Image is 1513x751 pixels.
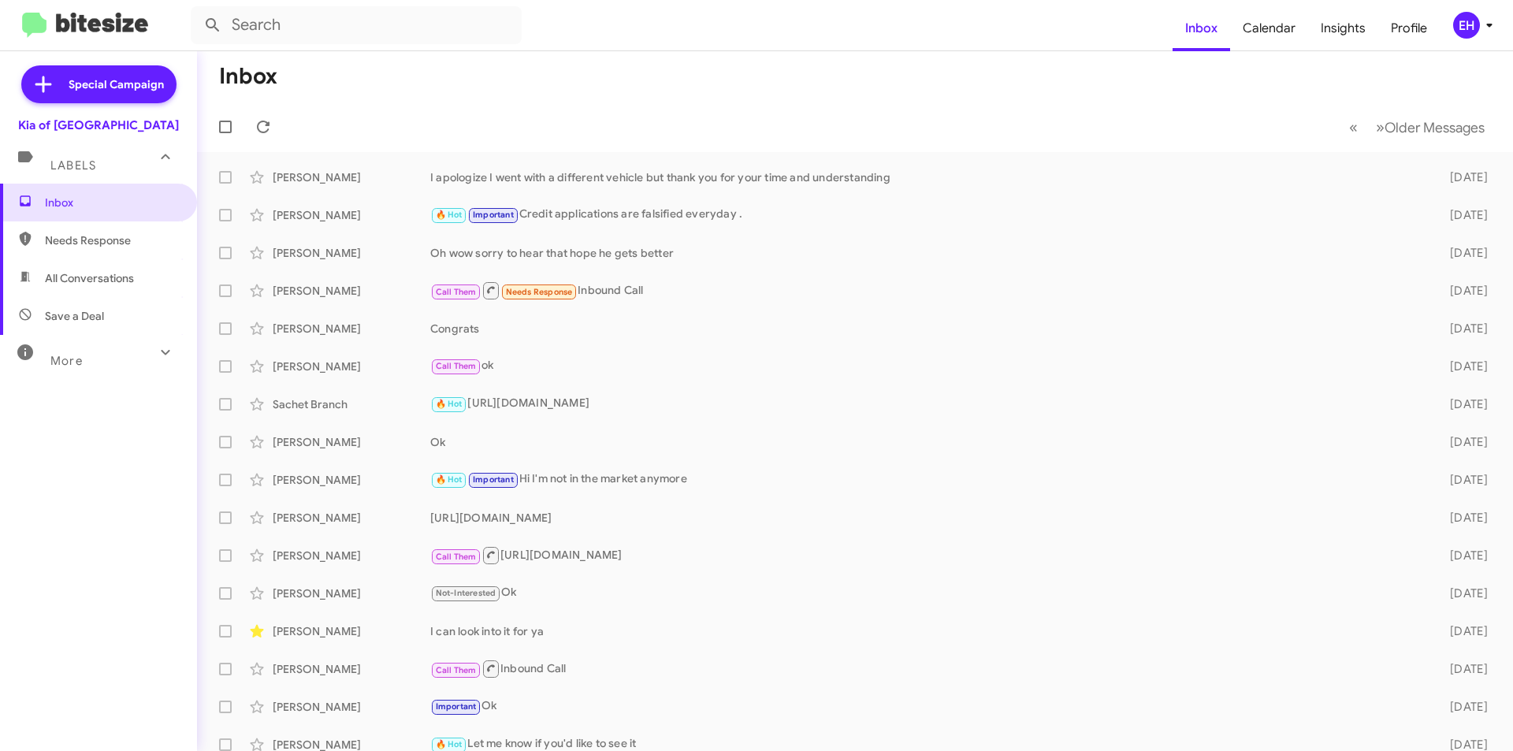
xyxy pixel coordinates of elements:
span: 🔥 Hot [436,210,463,220]
div: [DATE] [1425,623,1500,639]
span: Important [473,474,514,485]
span: Important [473,210,514,220]
div: [URL][DOMAIN_NAME] [430,395,1425,413]
span: More [50,354,83,368]
div: [DATE] [1425,283,1500,299]
div: [DATE] [1425,510,1500,526]
span: All Conversations [45,270,134,286]
div: [PERSON_NAME] [273,548,430,563]
span: « [1349,117,1358,137]
span: Save a Deal [45,308,104,324]
span: 🔥 Hot [436,739,463,749]
input: Search [191,6,522,44]
div: [PERSON_NAME] [273,169,430,185]
a: Insights [1308,6,1378,51]
span: Call Them [436,665,477,675]
div: [PERSON_NAME] [273,472,430,488]
div: [PERSON_NAME] [273,283,430,299]
span: 🔥 Hot [436,474,463,485]
div: [DATE] [1425,661,1500,677]
div: Ok [430,584,1425,602]
div: Oh wow sorry to hear that hope he gets better [430,245,1425,261]
div: Congrats [430,321,1425,336]
span: Important [436,701,477,712]
div: [DATE] [1425,396,1500,412]
span: Special Campaign [69,76,164,92]
div: ok [430,357,1425,375]
div: EH [1453,12,1480,39]
div: Inbound Call [430,281,1425,300]
div: I apologize I went with a different vehicle but thank you for your time and understanding [430,169,1425,185]
span: Labels [50,158,96,173]
div: Ok [430,697,1425,716]
div: [DATE] [1425,548,1500,563]
div: [DATE] [1425,434,1500,450]
div: Kia of [GEOGRAPHIC_DATA] [18,117,179,133]
span: Call Them [436,287,477,297]
div: [DATE] [1425,586,1500,601]
div: [URL][DOMAIN_NAME] [430,510,1425,526]
div: [DATE] [1425,321,1500,336]
div: [PERSON_NAME] [273,699,430,715]
h1: Inbox [219,64,277,89]
div: Inbound Call [430,659,1425,679]
span: Not-Interested [436,588,496,598]
button: EH [1440,12,1496,39]
div: Credit applications are falsified everyday . [430,206,1425,224]
div: [DATE] [1425,472,1500,488]
button: Previous [1340,111,1367,143]
div: Hi I'm not in the market anymore [430,470,1425,489]
a: Special Campaign [21,65,177,103]
div: [DATE] [1425,169,1500,185]
a: Calendar [1230,6,1308,51]
div: [PERSON_NAME] [273,321,430,336]
span: Needs Response [45,232,179,248]
div: [DATE] [1425,359,1500,374]
a: Profile [1378,6,1440,51]
div: [PERSON_NAME] [273,661,430,677]
div: [PERSON_NAME] [273,586,430,601]
div: [PERSON_NAME] [273,207,430,223]
div: Ok [430,434,1425,450]
span: Call Them [436,552,477,562]
div: [DATE] [1425,207,1500,223]
nav: Page navigation example [1340,111,1494,143]
span: Needs Response [506,287,573,297]
div: [PERSON_NAME] [273,623,430,639]
div: [PERSON_NAME] [273,245,430,261]
div: [DATE] [1425,699,1500,715]
span: » [1376,117,1385,137]
a: Inbox [1173,6,1230,51]
div: [URL][DOMAIN_NAME] [430,545,1425,565]
div: [PERSON_NAME] [273,510,430,526]
div: Sachet Branch [273,396,430,412]
button: Next [1366,111,1494,143]
div: [PERSON_NAME] [273,359,430,374]
div: I can look into it for ya [430,623,1425,639]
span: Call Them [436,361,477,371]
span: Older Messages [1385,119,1485,136]
div: [PERSON_NAME] [273,434,430,450]
span: 🔥 Hot [436,399,463,409]
span: Inbox [45,195,179,210]
div: [DATE] [1425,245,1500,261]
